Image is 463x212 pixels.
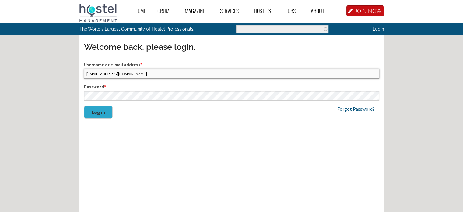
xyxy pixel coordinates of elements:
label: Username or e-mail address [84,62,379,68]
span: This field is required. [104,84,106,89]
p: The World's Largest Community of Hostel Professionals. [79,23,206,34]
h3: Welcome back, please login. [84,41,379,53]
a: About [306,4,335,18]
a: Login [372,26,384,31]
label: Password [84,84,379,90]
input: Enter the terms you wish to search for. [236,25,328,33]
a: Forgot Password? [337,106,375,112]
a: Home [130,4,151,18]
button: Log in [84,106,113,119]
a: Hostels [249,4,282,18]
a: Forum [151,4,180,18]
a: Magazine [180,4,216,18]
a: Services [216,4,249,18]
img: Hostel Management Home [79,4,117,22]
a: JOIN NOW [346,5,384,16]
a: Jobs [282,4,306,18]
span: This field is required. [140,62,142,67]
